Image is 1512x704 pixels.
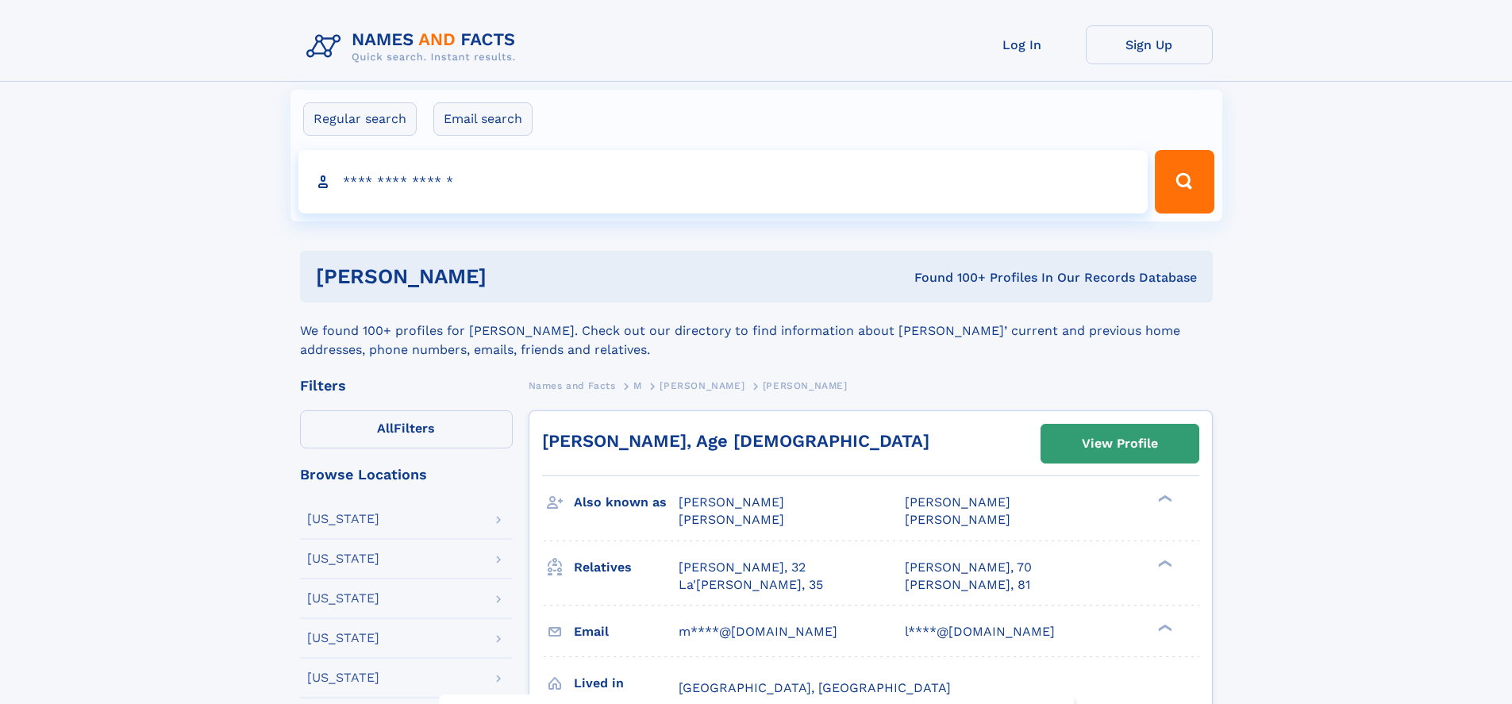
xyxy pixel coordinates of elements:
[307,513,379,525] div: [US_STATE]
[905,576,1030,594] a: [PERSON_NAME], 81
[660,375,744,395] a: [PERSON_NAME]
[633,375,642,395] a: M
[660,380,744,391] span: [PERSON_NAME]
[679,559,806,576] a: [PERSON_NAME], 32
[300,467,513,482] div: Browse Locations
[303,102,417,136] label: Regular search
[307,552,379,565] div: [US_STATE]
[905,559,1032,576] a: [PERSON_NAME], 70
[679,680,951,695] span: [GEOGRAPHIC_DATA], [GEOGRAPHIC_DATA]
[959,25,1086,64] a: Log In
[307,632,379,644] div: [US_STATE]
[905,512,1010,527] span: [PERSON_NAME]
[542,431,929,451] a: [PERSON_NAME], Age [DEMOGRAPHIC_DATA]
[679,576,823,594] a: La'[PERSON_NAME], 35
[307,592,379,605] div: [US_STATE]
[1041,425,1198,463] a: View Profile
[433,102,533,136] label: Email search
[574,554,679,581] h3: Relatives
[316,267,701,287] h1: [PERSON_NAME]
[1154,622,1173,633] div: ❯
[679,512,784,527] span: [PERSON_NAME]
[633,380,642,391] span: M
[700,269,1197,287] div: Found 100+ Profiles In Our Records Database
[679,494,784,510] span: [PERSON_NAME]
[298,150,1148,214] input: search input
[1154,558,1173,568] div: ❯
[529,375,616,395] a: Names and Facts
[307,671,379,684] div: [US_STATE]
[300,410,513,448] label: Filters
[1154,494,1173,504] div: ❯
[300,379,513,393] div: Filters
[905,494,1010,510] span: [PERSON_NAME]
[574,618,679,645] h3: Email
[300,302,1213,360] div: We found 100+ profiles for [PERSON_NAME]. Check out our directory to find information about [PERS...
[1082,425,1158,462] div: View Profile
[300,25,529,68] img: Logo Names and Facts
[377,421,394,436] span: All
[1086,25,1213,64] a: Sign Up
[763,380,848,391] span: [PERSON_NAME]
[574,670,679,697] h3: Lived in
[1155,150,1214,214] button: Search Button
[574,489,679,516] h3: Also known as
